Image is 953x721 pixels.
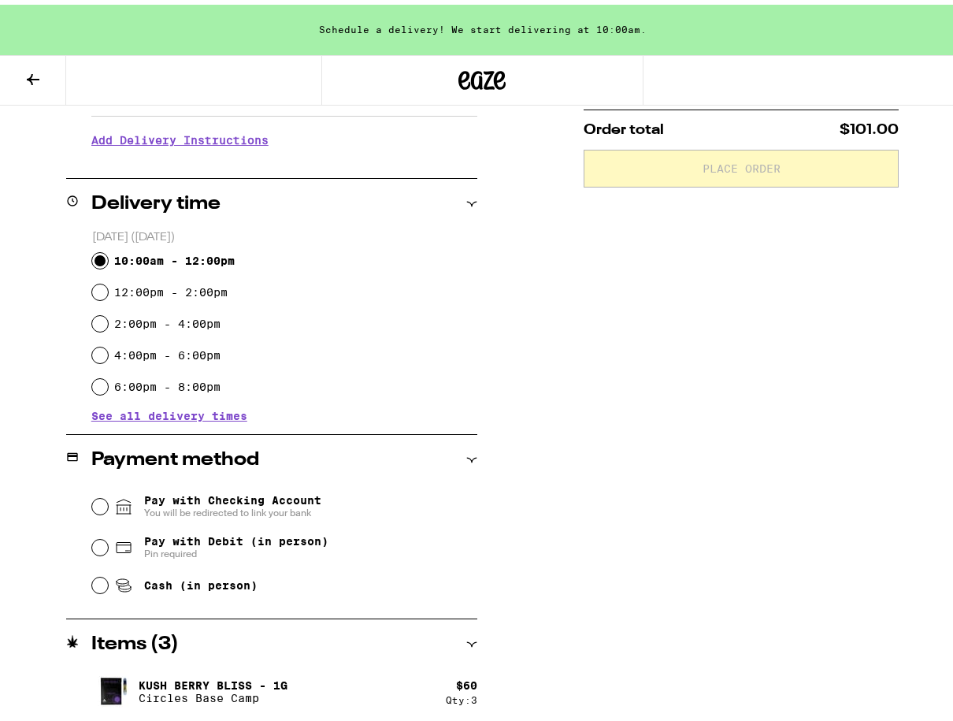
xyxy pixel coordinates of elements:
[9,11,113,24] span: Hi. Need any help?
[114,344,221,357] label: 4:00pm - 6:00pm
[91,446,259,465] h2: Payment method
[91,406,247,417] button: See all delivery times
[91,117,477,154] h3: Add Delivery Instructions
[446,690,477,701] div: Qty: 3
[114,281,228,294] label: 12:00pm - 2:00pm
[144,489,321,515] span: Pay with Checking Account
[114,376,221,388] label: 6:00pm - 8:00pm
[139,675,287,687] p: Kush Berry Bliss - 1g
[584,145,899,183] button: Place Order
[144,574,258,587] span: Cash (in person)
[584,118,664,132] span: Order total
[703,158,781,169] span: Place Order
[114,313,221,325] label: 2:00pm - 4:00pm
[456,675,477,687] div: $ 60
[144,543,328,556] span: Pin required
[91,630,179,649] h2: Items ( 3 )
[840,118,899,132] span: $101.00
[144,530,328,543] span: Pay with Debit (in person)
[91,665,135,709] img: Kush Berry Bliss - 1g
[144,502,321,515] span: You will be redirected to link your bank
[114,250,235,262] label: 10:00am - 12:00pm
[91,190,221,209] h2: Delivery time
[92,225,477,240] p: [DATE] ([DATE])
[139,687,287,700] p: Circles Base Camp
[91,154,477,166] p: We'll contact you at [PHONE_NUMBER] when we arrive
